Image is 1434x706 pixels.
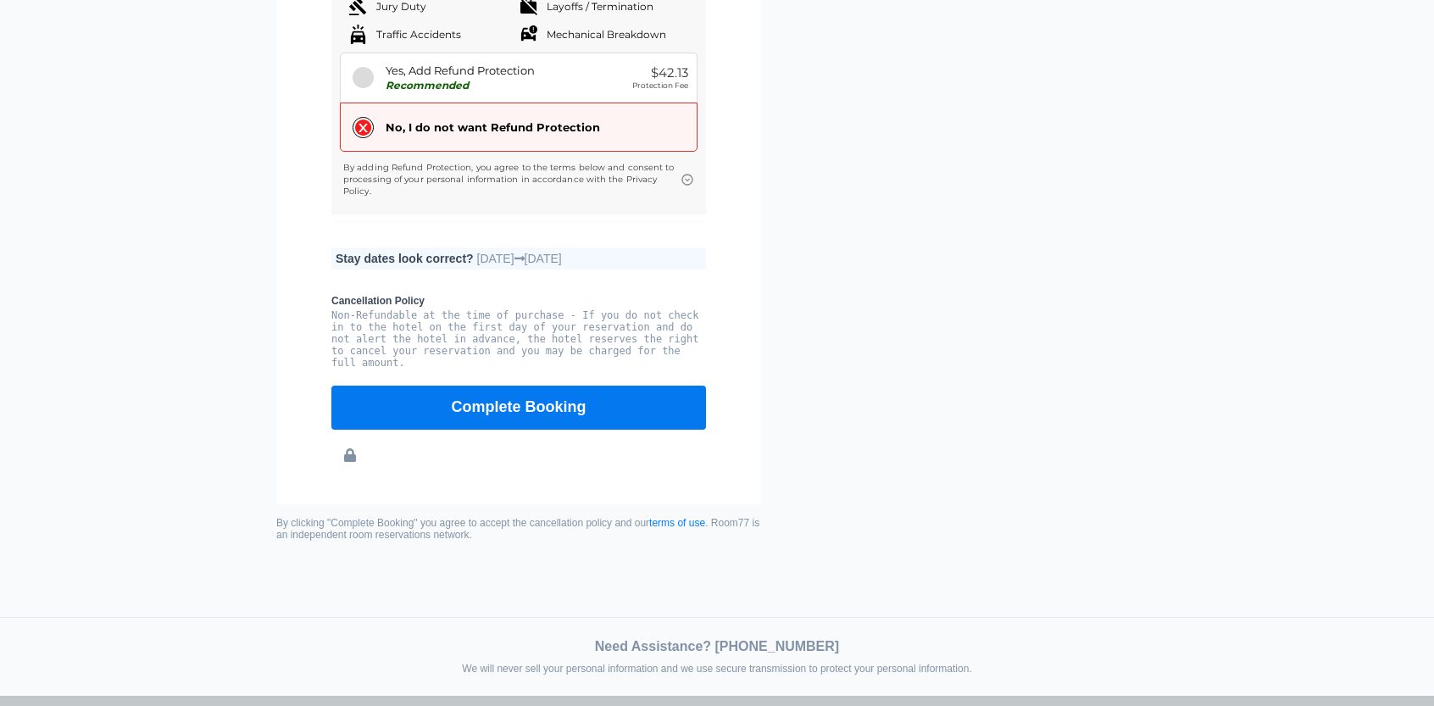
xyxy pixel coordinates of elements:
[649,517,705,529] a: terms of use
[331,295,706,307] b: Cancellation Policy
[336,252,474,265] b: Stay dates look correct?
[331,386,706,430] button: Complete Booking
[259,639,1175,654] div: Need Assistance? [PHONE_NUMBER]
[477,252,562,265] span: [DATE] [DATE]
[276,517,761,541] small: By clicking "Complete Booking" you agree to accept the cancellation policy and our . Room77 is an...
[259,663,1175,675] div: We will never sell your personal information and we use secure transmission to protect your perso...
[331,309,706,369] pre: Non-Refundable at the time of purchase - If you do not check in to the hotel on the first day of ...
